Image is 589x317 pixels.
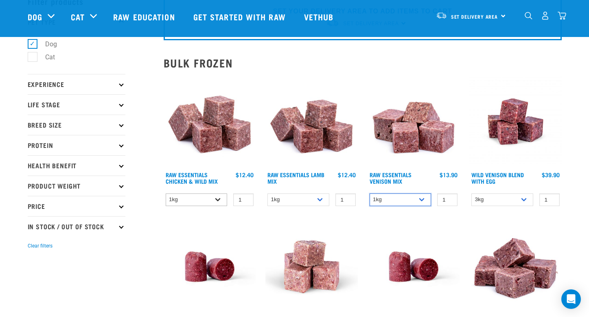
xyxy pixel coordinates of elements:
div: $12.40 [338,172,356,178]
a: Dog [28,11,42,23]
p: Breed Size [28,115,125,135]
img: Pile Of Cubed Chicken Wild Meat Mix [164,76,256,168]
img: ?1041 RE Lamb Mix 01 [265,76,358,168]
a: Raw Essentials Venison Mix [370,173,412,182]
input: 1 [437,193,458,206]
a: Raw Essentials Chicken & Wild Mix [166,173,218,182]
input: 1 [335,193,356,206]
a: Vethub [296,0,344,33]
p: Life Stage [28,94,125,115]
p: Health Benefit [28,155,125,176]
label: Cat [32,52,58,62]
img: home-icon@2x.png [558,11,566,20]
p: Experience [28,74,125,94]
div: $13.90 [440,172,458,178]
a: Wild Venison Blend with Egg [471,173,524,182]
p: Protein [28,135,125,155]
img: Raw Essentials Chicken Lamb Beef Bulk Minced Raw Dog Food Roll Unwrapped [164,221,256,313]
input: 1 [539,193,560,206]
img: Raw Essentials Chicken Lamb Beef Bulk Minced Raw Dog Food Roll Unwrapped [368,221,460,313]
a: Get started with Raw [185,0,296,33]
img: Venison Egg 1616 [469,76,562,168]
img: Goat M Ix 38448 [265,221,358,313]
img: user.png [541,11,550,20]
div: Open Intercom Messenger [561,289,581,309]
p: Price [28,196,125,216]
button: Clear filters [28,242,53,250]
img: 1158 Veal Organ Mix 01 [469,221,562,313]
h2: Bulk Frozen [164,56,562,69]
input: 1 [233,193,254,206]
div: $12.40 [236,172,254,178]
img: van-moving.png [436,12,447,19]
label: Dog [32,39,60,49]
img: home-icon-1@2x.png [525,12,532,20]
span: Set Delivery Area [451,15,498,18]
img: 1113 RE Venison Mix 01 [368,76,460,168]
a: Raw Education [105,0,185,33]
div: $39.90 [542,172,560,178]
a: Raw Essentials Lamb Mix [267,173,324,182]
p: In Stock / Out Of Stock [28,216,125,237]
p: Product Weight [28,176,125,196]
a: Cat [71,11,85,23]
